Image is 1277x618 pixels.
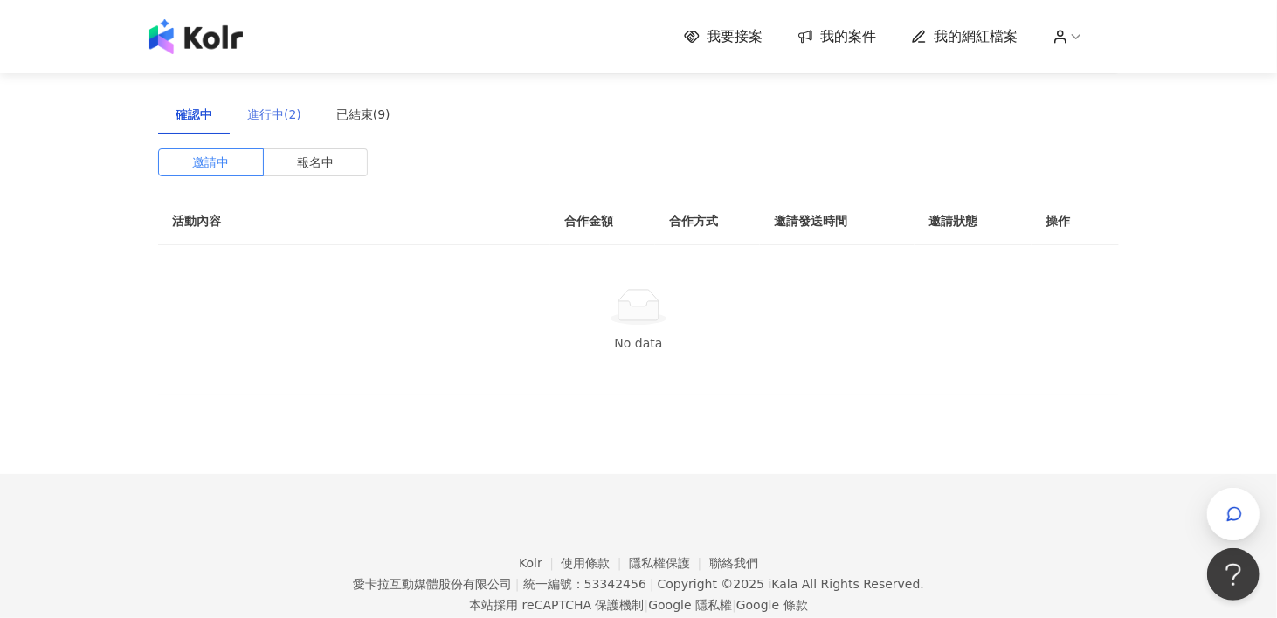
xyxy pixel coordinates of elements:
[760,197,915,245] th: 邀請發送時間
[550,197,655,245] th: 合作金額
[934,27,1018,46] span: 我的網紅檔案
[658,577,924,591] div: Copyright © 2025 All Rights Reserved.
[645,598,649,612] span: |
[523,577,646,591] div: 統一編號：53342456
[820,27,876,46] span: 我的案件
[709,556,758,570] a: 聯絡我們
[336,105,390,124] div: 已結束(9)
[149,19,243,54] img: logo
[192,149,229,175] span: 邀請中
[469,594,807,615] span: 本站採用 reCAPTCHA 保護機制
[176,105,212,124] div: 確認中
[515,577,520,591] span: |
[655,197,760,245] th: 合作方式
[179,333,1098,353] div: No data
[732,598,736,612] span: |
[648,598,732,612] a: Google 隱私權
[736,598,808,612] a: Google 條款
[562,556,630,570] a: 使用條款
[769,577,798,591] a: iKala
[353,577,512,591] div: 愛卡拉互動媒體股份有限公司
[629,556,709,570] a: 隱私權保護
[1207,548,1260,601] iframe: Help Scout Beacon - Open
[158,197,507,245] th: 活動內容
[707,27,763,46] span: 我要接案
[247,105,301,124] div: 進行中(2)
[911,27,1018,46] a: 我的網紅檔案
[519,556,561,570] a: Kolr
[684,27,763,46] a: 我要接案
[915,197,1032,245] th: 邀請狀態
[1032,197,1119,245] th: 操作
[797,27,876,46] a: 我的案件
[650,577,654,591] span: |
[297,149,334,175] span: 報名中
